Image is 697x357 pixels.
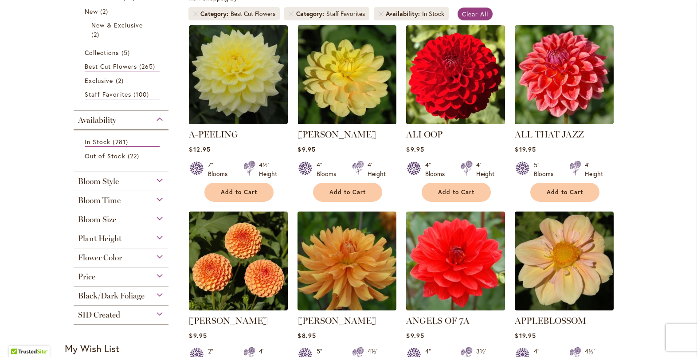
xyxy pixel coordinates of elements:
img: A-Peeling [189,25,288,124]
a: ANDREW CHARLES [298,304,396,312]
a: [PERSON_NAME] [298,315,376,326]
a: In Stock 281 [85,137,160,147]
span: $12.95 [189,145,210,153]
div: 7" Blooms [208,161,233,178]
span: Bloom Size [78,215,116,224]
span: 281 [113,137,130,146]
span: Category [296,9,326,18]
span: Availability [78,115,116,125]
span: 5 [121,48,132,57]
span: 2 [100,7,110,16]
div: 4' Height [368,161,386,178]
strong: My Wish List [65,342,119,355]
span: Add to Cart [547,188,583,196]
a: Collections [85,48,160,57]
div: Staff Favorites [326,9,365,18]
span: 22 [128,151,141,161]
a: AMBER QUEEN [189,304,288,312]
a: Out of Stock 22 [85,151,160,161]
span: Best Cut Flowers [85,62,137,71]
a: Best Cut Flowers [85,62,160,71]
a: ALI OOP [406,118,505,126]
a: Staff Favorites [85,90,160,99]
span: Clear All [462,10,488,18]
a: ALI OOP [406,129,442,140]
img: AHOY MATEY [298,25,396,124]
button: Add to Cart [530,183,599,202]
img: ANGELS OF 7A [406,212,505,310]
span: $9.95 [189,331,207,340]
a: Exclusive [85,76,160,85]
span: 265 [139,62,157,71]
button: Add to Cart [422,183,491,202]
span: 2 [116,76,126,85]
button: Add to Cart [204,183,274,202]
span: Add to Cart [329,188,366,196]
button: Add to Cart [313,183,382,202]
span: Collections [85,48,119,57]
span: Category [200,9,231,18]
a: Remove Availability In Stock [378,11,384,16]
img: AMBER QUEEN [189,212,288,310]
a: New &amp; Exclusive [91,20,153,39]
span: $19.95 [515,145,536,153]
span: Exclusive [85,76,113,85]
div: In Stock [422,9,444,18]
span: New [85,7,98,16]
a: ALL THAT JAZZ [515,129,584,140]
span: New & Exclusive [91,21,143,29]
a: ANGELS OF 7A [406,304,505,312]
img: APPLEBLOSSOM [515,212,614,310]
div: 4" Blooms [317,161,341,178]
span: Bloom Style [78,177,119,186]
span: 2 [91,30,102,39]
span: $9.95 [406,331,424,340]
a: Clear All [458,8,493,20]
div: Best Cut Flowers [231,9,275,18]
a: [PERSON_NAME] [298,129,376,140]
div: 4' Height [585,161,603,178]
span: Black/Dark Foliage [78,291,145,301]
span: $9.95 [298,145,315,153]
a: ALL THAT JAZZ [515,118,614,126]
div: 5" Blooms [534,161,559,178]
span: Price [78,272,95,282]
a: APPLEBLOSSOM [515,304,614,312]
span: In Stock [85,137,110,146]
span: Staff Favorites [85,90,131,98]
a: A-Peeling [189,118,288,126]
span: Availability [386,9,422,18]
div: 4" Blooms [425,161,450,178]
div: 4½' Height [259,161,277,178]
iframe: Launch Accessibility Center [7,326,31,350]
span: Bloom Time [78,196,121,205]
img: ANDREW CHARLES [298,212,396,310]
span: Add to Cart [221,188,257,196]
span: $9.95 [406,145,424,153]
span: Flower Color [78,253,122,263]
a: A-PEELING [189,129,238,140]
img: ALI OOP [406,25,505,124]
span: SID Created [78,310,120,320]
div: 4' Height [476,161,494,178]
span: $8.95 [298,331,316,340]
span: Out of Stock [85,152,125,160]
a: [PERSON_NAME] [189,315,268,326]
span: 100 [133,90,151,99]
a: New [85,7,160,16]
span: Add to Cart [438,188,474,196]
a: Remove Category Staff Favorites [289,11,294,16]
a: APPLEBLOSSOM [515,315,586,326]
a: AHOY MATEY [298,118,396,126]
a: ANGELS OF 7A [406,315,470,326]
span: Plant Height [78,234,121,243]
span: $19.95 [515,331,536,340]
img: ALL THAT JAZZ [515,25,614,124]
a: Remove Category Best Cut Flowers [193,11,198,16]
